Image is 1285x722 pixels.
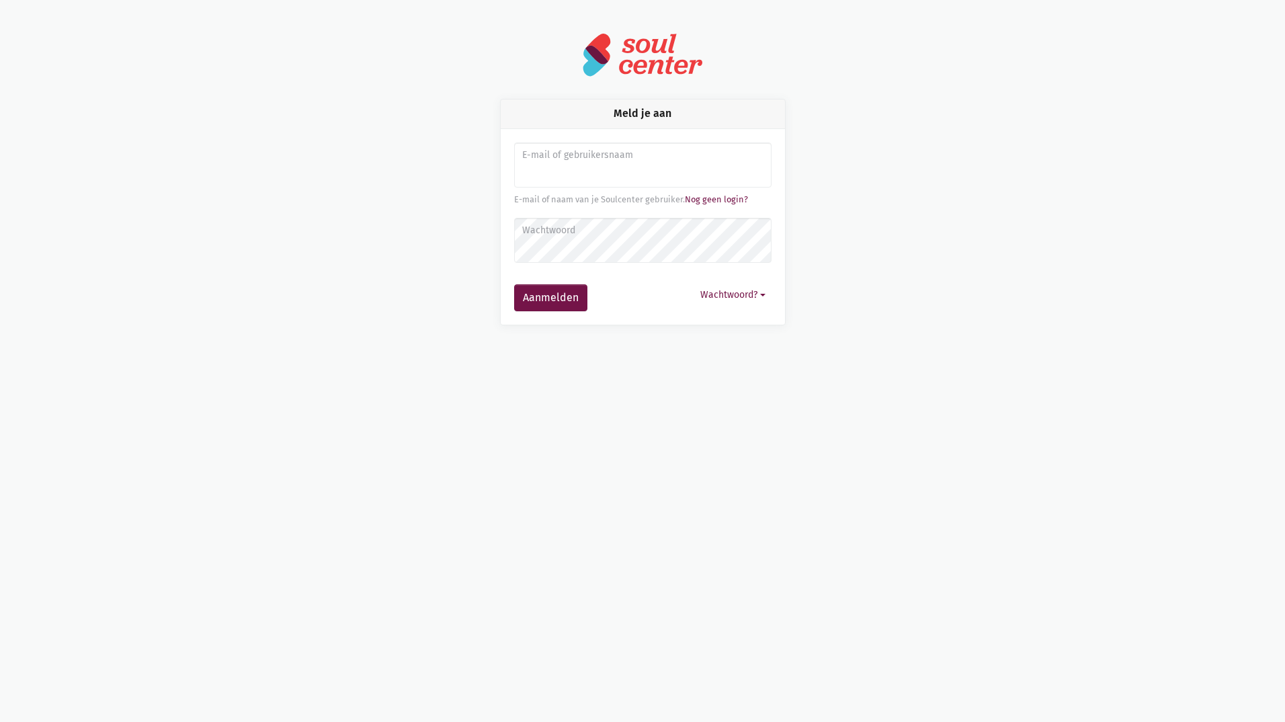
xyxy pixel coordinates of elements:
button: Aanmelden [514,284,587,311]
a: Nog geen login? [685,194,748,204]
button: Wachtwoord? [694,284,772,305]
div: Meld je aan [501,99,785,128]
label: Wachtwoord [522,223,762,238]
label: E-mail of gebruikersnaam [522,148,762,163]
img: logo-soulcenter-full.svg [582,32,703,77]
div: E-mail of naam van je Soulcenter gebruiker. [514,193,772,206]
form: Aanmelden [514,143,772,311]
